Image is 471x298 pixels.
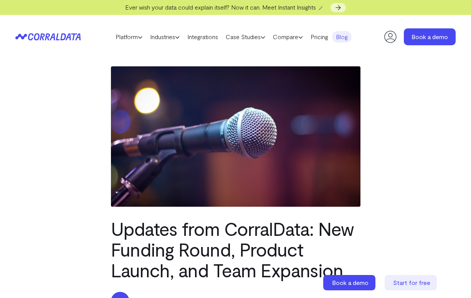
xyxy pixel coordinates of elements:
[332,31,352,43] a: Blog
[404,28,456,45] a: Book a demo
[332,279,369,286] span: Book a demo
[393,279,430,286] span: Start for free
[323,275,377,290] a: Book a demo
[183,31,222,43] a: Integrations
[222,31,269,43] a: Case Studies
[112,31,146,43] a: Platform
[146,31,183,43] a: Industries
[307,31,332,43] a: Pricing
[111,218,360,280] h1: Updates from CorralData: New Funding Round, Product Launch, and Team Expansion
[385,275,438,290] a: Start for free
[125,3,325,11] span: Ever wish your data could explain itself? Now it can. Meet Instant Insights 🪄
[269,31,307,43] a: Compare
